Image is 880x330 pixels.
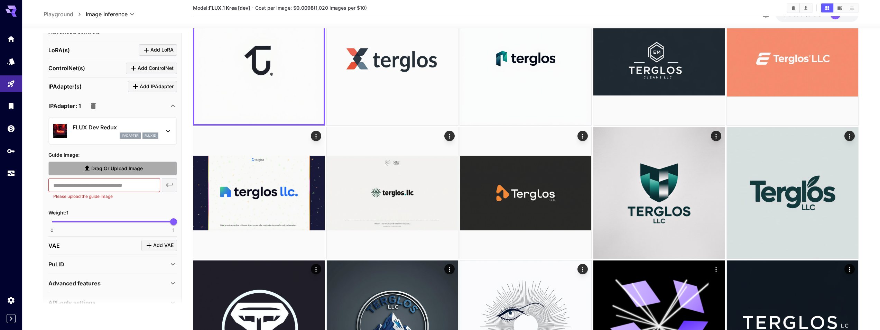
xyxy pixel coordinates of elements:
[327,127,458,259] img: Z
[139,44,177,56] button: Click to add LoRA
[126,63,177,74] button: Click to add ControlNet
[593,127,725,259] img: 2Q==
[711,131,721,141] div: Actions
[48,210,68,216] span: Weight : 1
[48,64,85,72] p: ControlNet(s)
[48,152,80,158] span: Guide Image :
[727,127,858,259] img: Z
[255,5,367,11] span: Cost per image: $ (1,020 images per $10)
[141,240,177,251] button: Click to add VAE
[44,10,86,18] nav: breadcrumb
[821,3,833,12] button: Show images in grid view
[252,4,253,12] p: ·
[48,46,70,54] p: LoRA(s)
[578,264,588,274] div: Actions
[7,296,15,304] div: Settings
[86,10,128,18] span: Image Inference
[140,82,174,91] span: Add IPAdapter
[48,256,177,273] div: PuLID
[48,102,81,110] p: IPAdapter: 1
[48,162,177,176] label: Drag or upload image
[7,169,15,178] div: Usage
[138,64,174,73] span: Add ControlNet
[48,82,82,91] p: IPAdapter(s)
[173,227,175,234] span: 1
[800,3,812,12] button: Download All
[48,275,177,292] div: Advanced features
[578,131,588,141] div: Actions
[7,80,15,88] div: Playground
[128,81,177,92] button: Click to add IPAdapter
[834,3,846,12] button: Show images in video view
[821,3,859,13] div: Show images in grid viewShow images in video viewShow images in list view
[193,127,325,259] img: Z
[150,46,174,54] span: Add LoRA
[800,11,825,17] span: credits left
[7,314,16,323] button: Expand sidebar
[787,3,813,13] div: Clear ImagesDownload All
[73,123,158,131] p: FLUX Dev Redux
[7,102,15,110] div: Library
[48,98,177,114] div: IPAdapter: 1
[711,264,721,274] div: Actions
[122,133,139,138] p: ipAdapter
[460,127,591,259] img: 2Q==
[782,11,800,17] span: $70.85
[48,260,64,268] p: PuLID
[193,5,250,11] span: Model:
[311,131,321,141] div: Actions
[48,294,177,311] div: API-only settings
[7,147,15,155] div: API Keys
[50,227,54,234] span: 0
[7,57,15,66] div: Models
[7,124,15,133] div: Wallet
[444,131,455,141] div: Actions
[145,133,156,138] p: flux1d
[311,264,321,274] div: Actions
[296,5,314,11] b: 0.0098
[7,35,15,43] div: Home
[846,3,858,12] button: Show images in list view
[844,131,855,141] div: Actions
[91,164,143,173] span: Drag or upload image
[44,10,73,18] a: Playground
[444,264,455,274] div: Actions
[48,241,60,250] p: VAE
[787,3,799,12] button: Clear Images
[53,124,67,138] img: FLUX Dev Redux
[209,5,250,11] b: FLUX.1 Krea [dev]
[153,241,174,250] span: Add VAE
[844,264,855,274] div: Actions
[53,120,172,141] div: FLUX Dev ReduxFLUX Dev ReduxipAdapterflux1d
[53,193,155,200] p: Please upload the guide image
[48,279,101,287] p: Advanced features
